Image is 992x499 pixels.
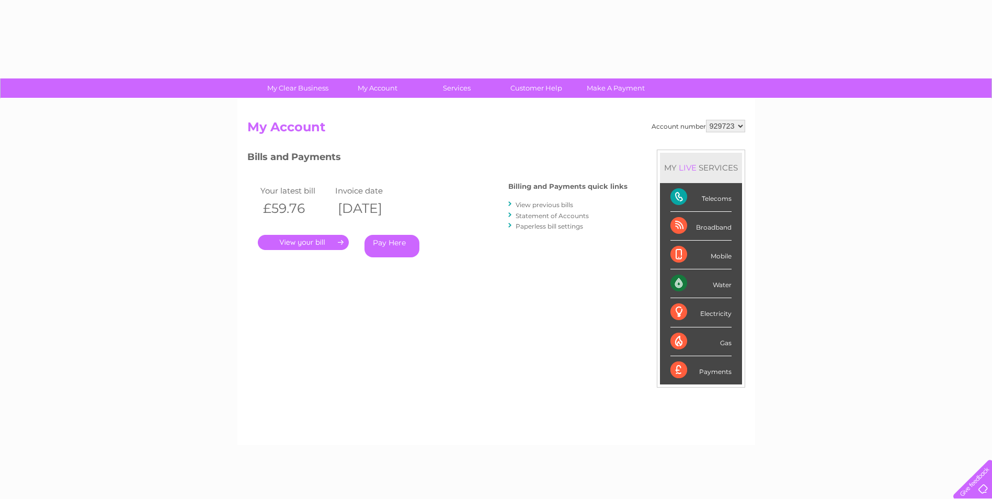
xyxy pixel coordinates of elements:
[333,198,408,219] th: [DATE]
[258,184,333,198] td: Your latest bill
[670,241,732,269] div: Mobile
[493,78,579,98] a: Customer Help
[660,153,742,183] div: MY SERVICES
[670,327,732,356] div: Gas
[364,235,419,257] a: Pay Here
[670,212,732,241] div: Broadband
[573,78,659,98] a: Make A Payment
[334,78,420,98] a: My Account
[670,183,732,212] div: Telecoms
[258,198,333,219] th: £59.76
[516,201,573,209] a: View previous bills
[247,150,628,168] h3: Bills and Payments
[258,235,349,250] a: .
[333,184,408,198] td: Invoice date
[677,163,699,173] div: LIVE
[255,78,341,98] a: My Clear Business
[247,120,745,140] h2: My Account
[414,78,500,98] a: Services
[516,212,589,220] a: Statement of Accounts
[670,269,732,298] div: Water
[670,298,732,327] div: Electricity
[516,222,583,230] a: Paperless bill settings
[670,356,732,384] div: Payments
[652,120,745,132] div: Account number
[508,183,628,190] h4: Billing and Payments quick links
